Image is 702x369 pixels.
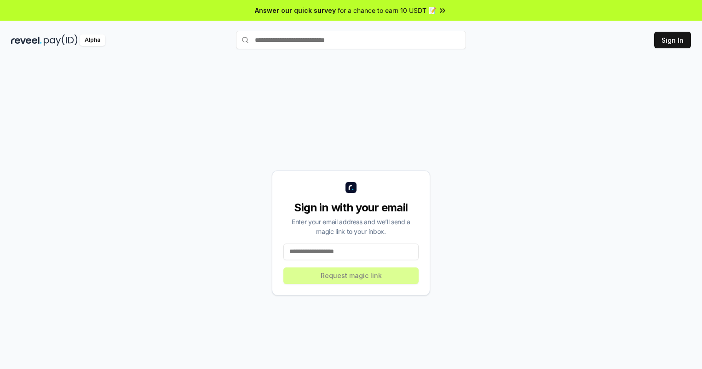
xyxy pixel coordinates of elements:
img: pay_id [44,34,78,46]
div: Alpha [80,34,105,46]
img: logo_small [345,182,357,193]
span: for a chance to earn 10 USDT 📝 [338,6,436,15]
button: Sign In [654,32,691,48]
div: Enter your email address and we’ll send a magic link to your inbox. [283,217,419,236]
span: Answer our quick survey [255,6,336,15]
div: Sign in with your email [283,200,419,215]
img: reveel_dark [11,34,42,46]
